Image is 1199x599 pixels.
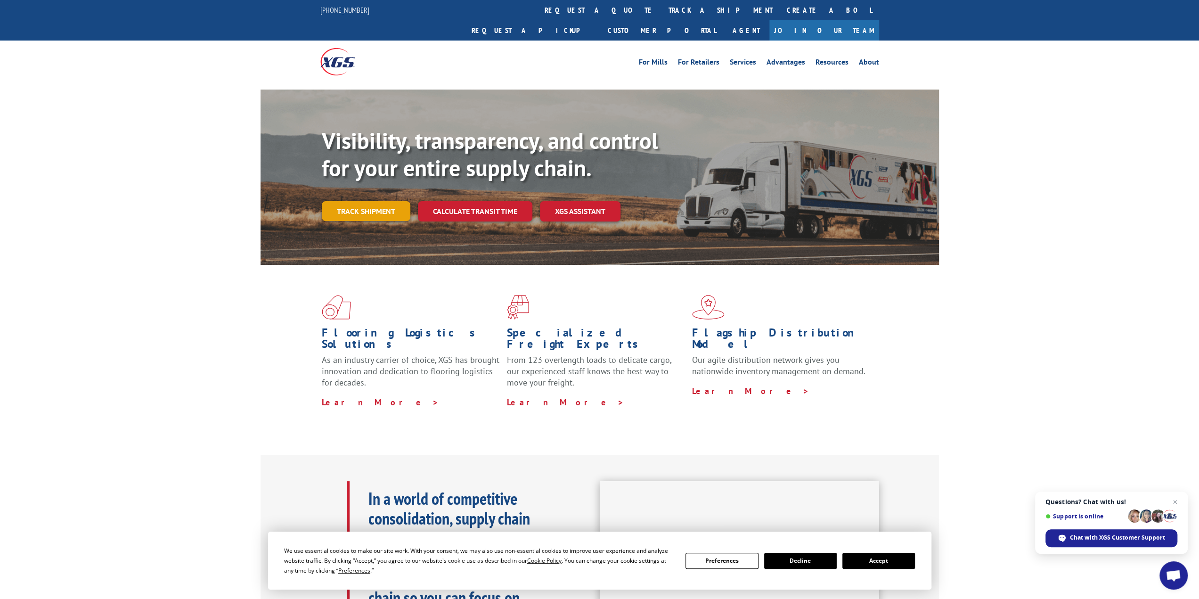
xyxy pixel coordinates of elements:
button: Decline [764,553,837,569]
a: Resources [816,58,848,69]
b: Visibility, transparency, and control for your entire supply chain. [322,126,658,182]
h1: Flagship Distribution Model [692,327,870,354]
img: xgs-icon-total-supply-chain-intelligence-red [322,295,351,320]
h1: Specialized Freight Experts [507,327,685,354]
a: Open chat [1159,561,1188,590]
a: For Retailers [678,58,719,69]
span: Our agile distribution network gives you nationwide inventory management on demand. [692,354,865,377]
button: Preferences [685,553,758,569]
a: Learn More > [322,397,439,408]
a: Services [730,58,756,69]
p: From 123 overlength loads to delicate cargo, our experienced staff knows the best way to move you... [507,354,685,396]
span: As an industry carrier of choice, XGS has brought innovation and dedication to flooring logistics... [322,354,499,388]
span: Questions? Chat with us! [1045,498,1177,506]
button: Accept [842,553,915,569]
a: Advantages [767,58,805,69]
div: We use essential cookies to make our site work. With your consent, we may also use non-essential ... [284,546,674,575]
a: Learn More > [692,386,809,396]
a: Request a pickup [465,20,601,41]
span: Preferences [338,566,370,574]
h1: Flooring Logistics Solutions [322,327,500,354]
div: Cookie Consent Prompt [268,532,931,590]
a: Customer Portal [601,20,723,41]
a: Track shipment [322,201,410,221]
a: For Mills [639,58,668,69]
a: Join Our Team [769,20,879,41]
a: Agent [723,20,769,41]
a: Learn More > [507,397,624,408]
span: Support is online [1045,513,1125,520]
img: xgs-icon-focused-on-flooring-red [507,295,529,320]
span: Cookie Policy [527,557,562,565]
img: xgs-icon-flagship-distribution-model-red [692,295,725,320]
a: Calculate transit time [418,201,532,222]
span: Chat with XGS Customer Support [1045,529,1177,547]
a: XGS ASSISTANT [540,201,620,222]
span: Chat with XGS Customer Support [1070,533,1165,542]
a: [PHONE_NUMBER] [320,5,369,15]
a: About [859,58,879,69]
